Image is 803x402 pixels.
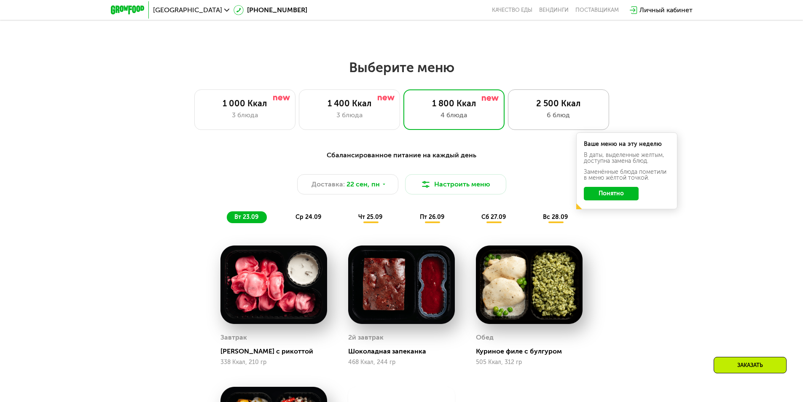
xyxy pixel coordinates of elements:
div: 3 блюда [203,110,287,120]
span: сб 27.09 [481,213,506,221]
div: 468 Ккал, 244 гр [348,359,455,366]
div: Сбалансированное питание на каждый день [152,150,651,161]
span: вт 23.09 [234,213,258,221]
div: В даты, выделенные желтым, доступна замена блюд. [584,152,670,164]
div: Ваше меню на эту неделю [584,141,670,147]
div: Завтрак [220,331,247,344]
span: [GEOGRAPHIC_DATA] [153,7,222,13]
div: 3 блюда [308,110,391,120]
button: Понятно [584,187,639,200]
a: Вендинги [539,7,569,13]
span: вс 28.09 [543,213,568,221]
div: 4 блюда [412,110,496,120]
a: Качество еды [492,7,532,13]
div: 1 000 Ккал [203,98,287,108]
div: Шоколадная запеканка [348,347,462,356]
span: чт 25.09 [358,213,382,221]
div: Обед [476,331,494,344]
div: 1 800 Ккал [412,98,496,108]
div: 2 500 Ккал [517,98,600,108]
span: 22 сен, пн [346,179,380,189]
h2: Выберите меню [27,59,776,76]
div: 2й завтрак [348,331,384,344]
div: 338 Ккал, 210 гр [220,359,327,366]
div: Личный кабинет [639,5,693,15]
div: Куриное филе с булгуром [476,347,589,356]
div: 1 400 Ккал [308,98,391,108]
div: поставщикам [575,7,619,13]
div: 505 Ккал, 312 гр [476,359,583,366]
button: Настроить меню [405,174,506,194]
span: Доставка: [312,179,345,189]
div: Заменённые блюда пометили в меню жёлтой точкой. [584,169,670,181]
div: 6 блюд [517,110,600,120]
div: [PERSON_NAME] с рикоттой [220,347,334,356]
div: Заказать [714,357,787,373]
span: ср 24.09 [295,213,321,221]
span: пт 26.09 [420,213,444,221]
a: [PHONE_NUMBER] [234,5,307,15]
